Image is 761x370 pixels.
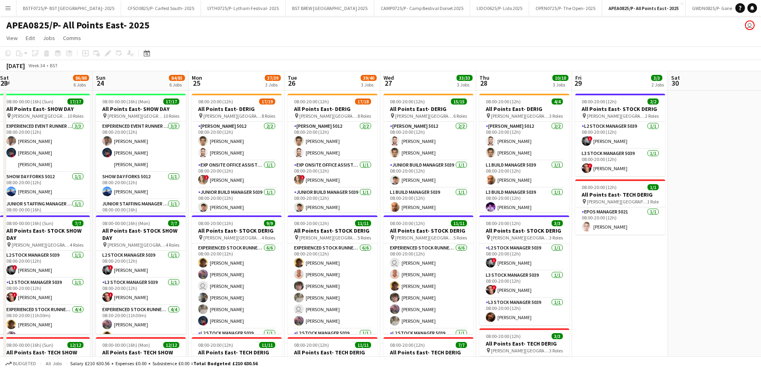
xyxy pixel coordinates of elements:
[50,62,58,68] div: BST
[602,0,686,16] button: APEA0825/P- All Points East- 2025
[22,33,38,43] a: Edit
[26,62,47,68] span: Week 34
[529,0,602,16] button: OPEN0725/P- The Open- 2025
[40,33,58,43] a: Jobs
[193,360,258,366] span: Total Budgeted £210 630.56
[63,34,81,42] span: Comms
[70,360,258,366] div: Salary £210 630.56 + Expenses £0.00 + Subsistence £0.00 =
[286,0,374,16] button: BST BREW [GEOGRAPHIC_DATA] 2025
[26,34,35,42] span: Edit
[13,361,36,366] span: Budgeted
[6,34,18,42] span: View
[60,33,84,43] a: Comms
[121,0,201,16] button: CFSO0825/P- Carfest South- 2025
[6,19,150,31] h1: APEA0825/P- All Points East- 2025
[4,359,37,368] button: Budgeted
[201,0,286,16] button: LYTH0725/P- Lytham Festival- 2025
[3,33,21,43] a: View
[470,0,529,16] button: LIDO0625/P- Lido 2025
[374,0,470,16] button: CAMP0725/P - Camp Bestival Dorset 2025
[6,62,25,70] div: [DATE]
[745,20,755,30] app-user-avatar: Grace Shorten
[16,0,121,16] button: BSTF0725/P- BST [GEOGRAPHIC_DATA]- 2025
[44,360,63,366] span: All jobs
[43,34,55,42] span: Jobs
